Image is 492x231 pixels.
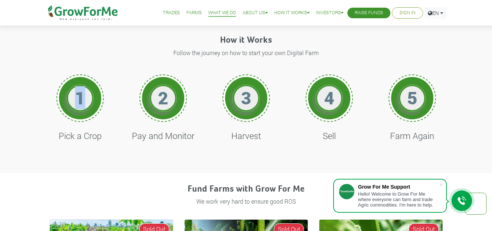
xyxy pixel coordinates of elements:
h4: Harvest [214,131,279,141]
a: About Us [243,9,268,17]
h4: Pay and Monitor [131,131,196,141]
h4: Farm Again [380,131,445,141]
h1: 4 [318,87,340,108]
h1: 5 [401,87,423,108]
h1: 2 [152,87,174,108]
h4: Fund Farms with Grow For Me [50,184,443,195]
a: Raise Funds [355,9,383,17]
div: Hello! Welcome to Grow For Me where everyone can farm and trade Agric commodities. I'm here to help. [358,191,439,208]
h4: Sell [297,131,362,141]
a: Farms [186,9,202,17]
a: Sign In [399,9,416,17]
div: Grow For Me Support [358,184,439,190]
p: Follow the journey on how to start your own Digital Farm [45,49,447,57]
a: Investors [316,9,343,17]
a: Trades [163,9,180,17]
p: We work very hard to ensure good ROS [51,197,442,206]
a: How it Works [274,9,310,17]
h1: 1 [69,87,91,108]
h4: Pick a Crop [48,131,113,141]
h1: 3 [235,87,257,108]
a: What We Do [208,9,236,17]
h4: How it Works [44,35,448,46]
a: EN [425,7,446,19]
